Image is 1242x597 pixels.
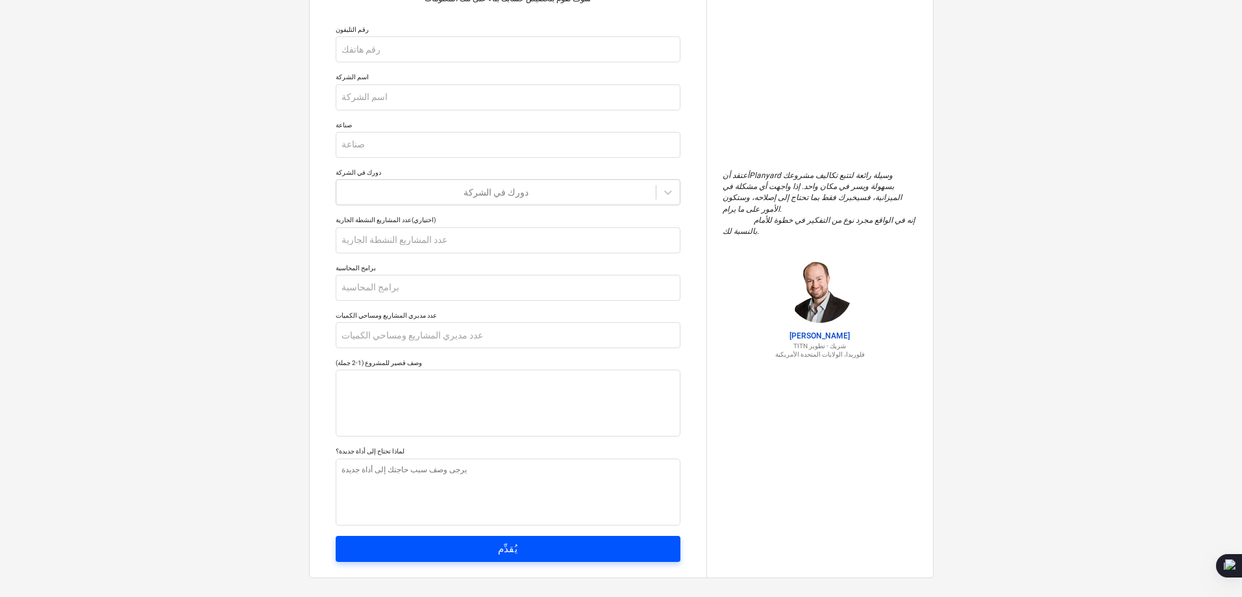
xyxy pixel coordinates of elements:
font: Planyard وسيلة رائعة لتتبع تكاليف مشروعك بسهولة ويسر في مكان واحد. إذا واجهت أي مشكلة في الميزاني... [723,171,904,213]
font: وصف قصير للمشروع (1-2 جملة) [336,359,422,366]
font: برامج المحاسبة [336,264,376,272]
font: شريك - تطوير TITN [793,342,846,349]
font: [PERSON_NAME] [789,331,850,340]
font: لماذا تحتاج إلى أداة جديدة؟ [336,448,404,455]
font: . [757,227,759,236]
font: عدد المشاريع النشطة الجارية [336,216,412,223]
font: (اختياري) [412,216,436,223]
input: رقم هاتفك [336,36,680,62]
font: أعتقد أن [723,171,749,180]
input: صناعة [336,132,680,158]
font: عدد مديري المشاريع ومساحي الكميات [336,312,437,319]
font: إنه في الواقع مجرد نوع من التفكير في خطوة للأمام بالنسبة لك [723,216,917,236]
font: فلوريدا، الولايات المتحدة الأمريكية [775,351,865,358]
font: اسم الشركة [336,73,369,81]
font: صناعة [336,121,352,129]
font: رقم التليفون [336,26,369,33]
iframe: Chat Widget [1177,535,1242,597]
img: جوردان كوهين [788,258,852,323]
input: عدد مديري المشاريع ومساحي الكميات [336,322,680,348]
button: يُقدِّم [336,536,680,562]
input: عدد المشاريع النشطة الجارية [336,227,680,253]
div: أداة الدردشة [1177,535,1242,597]
font: دورك في الشركة [336,169,381,176]
input: اسم الشركة [336,84,680,110]
font: يُقدِّم [498,543,518,555]
input: برامج المحاسبة [336,275,680,301]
